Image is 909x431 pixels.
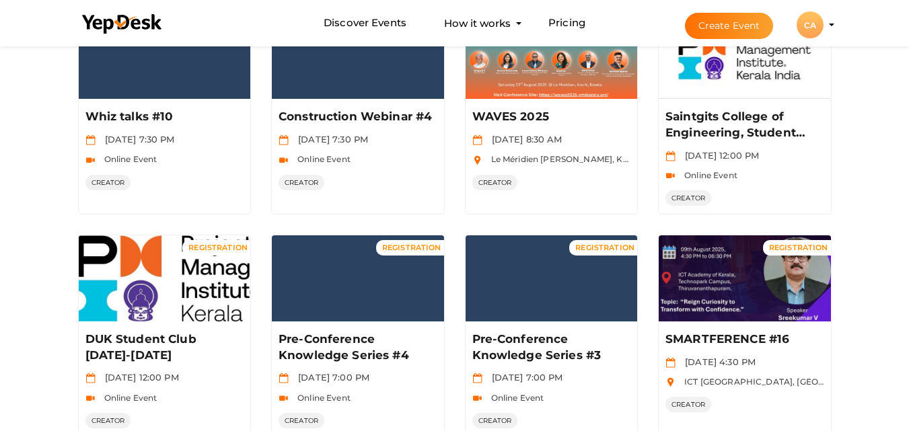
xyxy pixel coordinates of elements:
img: calendar.svg [665,358,676,368]
span: CREATOR [472,175,518,190]
img: calendar.svg [85,373,96,383]
button: How it works [440,11,515,36]
span: Online Event [98,393,157,403]
img: calendar.svg [279,373,289,383]
p: Pre-Conference Knowledge Series #3 [472,331,628,364]
img: location.svg [665,377,676,387]
p: Whiz talks #10 [85,109,241,125]
img: location.svg [472,155,482,165]
button: Create Event [685,13,774,39]
img: video-icon.svg [85,155,96,165]
span: CREATOR [665,190,711,206]
img: video-icon.svg [85,393,96,403]
span: CREATOR [665,397,711,412]
span: [DATE] 12:00 PM [98,372,179,383]
span: [DATE] 7:30 PM [291,134,368,145]
p: Pre-Conference Knowledge Series #4 [279,331,434,364]
img: video-icon.svg [665,171,676,181]
span: CREATOR [472,413,518,428]
a: Discover Events [324,11,406,36]
img: video-icon.svg [279,393,289,403]
span: [DATE] 7:30 PM [98,134,175,145]
span: [DATE] 7:00 PM [485,372,563,383]
p: Saintgits College of Engineering, Student Club registration [DATE]-[DATE] [665,109,821,141]
a: Pricing [548,11,585,36]
div: CA [797,11,824,38]
span: [DATE] 8:30 AM [485,134,562,145]
img: video-icon.svg [472,393,482,403]
span: [DATE] 7:00 PM [291,372,369,383]
span: CREATOR [279,175,324,190]
img: video-icon.svg [279,155,289,165]
span: Online Event [98,154,157,164]
span: [DATE] 4:30 PM [678,356,756,367]
span: Online Event [678,170,737,180]
img: calendar.svg [85,135,96,145]
img: calendar.svg [472,373,482,383]
span: CREATOR [279,413,324,428]
img: calendar.svg [472,135,482,145]
span: CREATOR [85,175,131,190]
p: WAVES 2025 [472,109,628,125]
p: DUK Student Club [DATE]-[DATE] [85,331,241,364]
span: CREATOR [85,413,131,428]
button: CA [793,11,828,39]
span: [DATE] 12:00 PM [678,150,759,161]
p: Construction Webinar #4 [279,109,434,125]
span: Online Event [291,154,351,164]
img: calendar.svg [665,151,676,161]
p: SMARTFERENCE #16 [665,331,821,348]
span: Online Event [484,393,544,403]
span: Online Event [291,393,351,403]
img: calendar.svg [279,135,289,145]
profile-pic: CA [797,20,824,30]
